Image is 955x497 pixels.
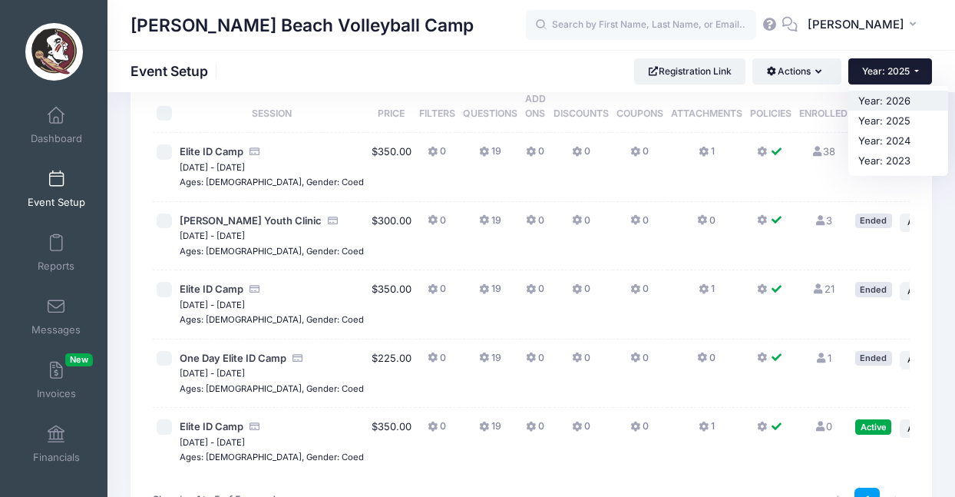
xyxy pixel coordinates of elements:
a: Event Setup [20,162,93,216]
button: Action [900,214,953,232]
small: [DATE] - [DATE] [180,300,245,310]
span: Coupons [616,108,663,119]
button: 0 [572,214,590,236]
button: Action [900,351,953,369]
button: 0 [630,351,649,373]
small: [DATE] - [DATE] [180,162,245,173]
a: Reports [20,226,93,280]
button: 0 [526,282,544,304]
span: Action [907,286,934,297]
td: $350.00 [368,270,415,340]
small: [DATE] - [DATE] [180,437,245,448]
img: Brooke Niles Beach Volleyball Camp [25,23,83,81]
button: 0 [630,144,649,167]
span: Add Ons [525,93,546,119]
button: 0 [428,282,446,304]
span: Attachments [671,108,742,119]
span: Action [907,423,934,434]
button: 0 [630,282,649,304]
h1: [PERSON_NAME] Beach Volleyball Camp [131,8,474,43]
button: 19 [479,214,501,236]
i: Accepting Credit Card Payments [248,284,260,294]
button: 0 [526,351,544,373]
button: 1 [699,282,715,304]
i: Accepting Credit Card Payments [326,216,339,226]
span: Elite ID Camp [180,420,243,432]
button: 0 [428,419,446,442]
span: Financials [33,451,80,464]
h1: Event Setup [131,63,221,79]
button: 0 [526,144,544,167]
span: Reports [38,260,74,273]
th: Session [176,81,368,133]
small: [DATE] - [DATE] [180,230,245,241]
span: Dashboard [31,132,82,145]
span: Policies [750,108,791,119]
input: Search by First Name, Last Name, or Email... [526,10,756,41]
td: $225.00 [368,340,415,409]
button: 0 [697,214,715,236]
a: Year: 2024 [848,131,948,151]
div: Ended [855,214,892,228]
span: Discounts [554,108,609,119]
span: New [65,353,93,366]
th: Attachments [667,81,746,133]
span: Messages [31,323,81,336]
button: 0 [697,351,715,373]
th: Enrolled [795,81,851,133]
button: 0 [526,419,544,442]
td: $350.00 [368,133,415,202]
button: 0 [630,214,649,236]
th: Questions [459,81,521,133]
i: Accepting Credit Card Payments [248,147,260,157]
button: 0 [630,419,649,442]
a: 0 [814,420,832,432]
button: 1 [699,144,715,167]
span: Invoices [37,387,76,400]
span: Action [907,217,934,227]
div: Ended [855,282,892,297]
a: Messages [20,290,93,343]
button: 0 [428,214,446,236]
td: $350.00 [368,408,415,476]
button: 19 [479,282,501,304]
th: Discounts [550,81,613,133]
button: 19 [479,144,501,167]
div: Ended [855,351,892,366]
small: Ages: [DEMOGRAPHIC_DATA], Gender: Coed [180,177,364,187]
button: 0 [428,144,446,167]
a: 3 [814,214,832,227]
small: [DATE] - [DATE] [180,368,245,379]
button: Action [900,282,953,300]
span: One Day Elite ID Camp [180,352,286,364]
span: Questions [463,108,517,119]
a: Year: 2023 [848,151,948,171]
th: Filters [415,81,459,133]
span: Elite ID Camp [180,283,243,295]
button: 0 [572,351,590,373]
button: 1 [699,419,715,442]
th: Policies [746,81,795,133]
a: 38 [811,145,835,157]
a: Financials [20,417,93,471]
span: [PERSON_NAME] Youth Clinic [180,214,322,227]
span: Action [907,354,934,365]
small: Ages: [DEMOGRAPHIC_DATA], Gender: Coed [180,314,364,325]
button: 0 [572,144,590,167]
td: $300.00 [368,202,415,271]
button: Year: 2025 [848,58,932,84]
a: InvoicesNew [20,353,93,407]
a: 21 [812,283,834,295]
button: 19 [479,419,501,442]
th: Price [368,81,415,133]
a: Registration Link [634,58,745,84]
span: Event Setup [28,196,85,209]
button: 0 [572,282,590,304]
th: Add Ons [521,81,550,133]
small: Ages: [DEMOGRAPHIC_DATA], Gender: Coed [180,452,364,462]
button: 0 [428,351,446,373]
small: Ages: [DEMOGRAPHIC_DATA], Gender: Coed [180,383,364,394]
th: Coupons [613,81,667,133]
button: 0 [572,419,590,442]
button: 0 [526,214,544,236]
